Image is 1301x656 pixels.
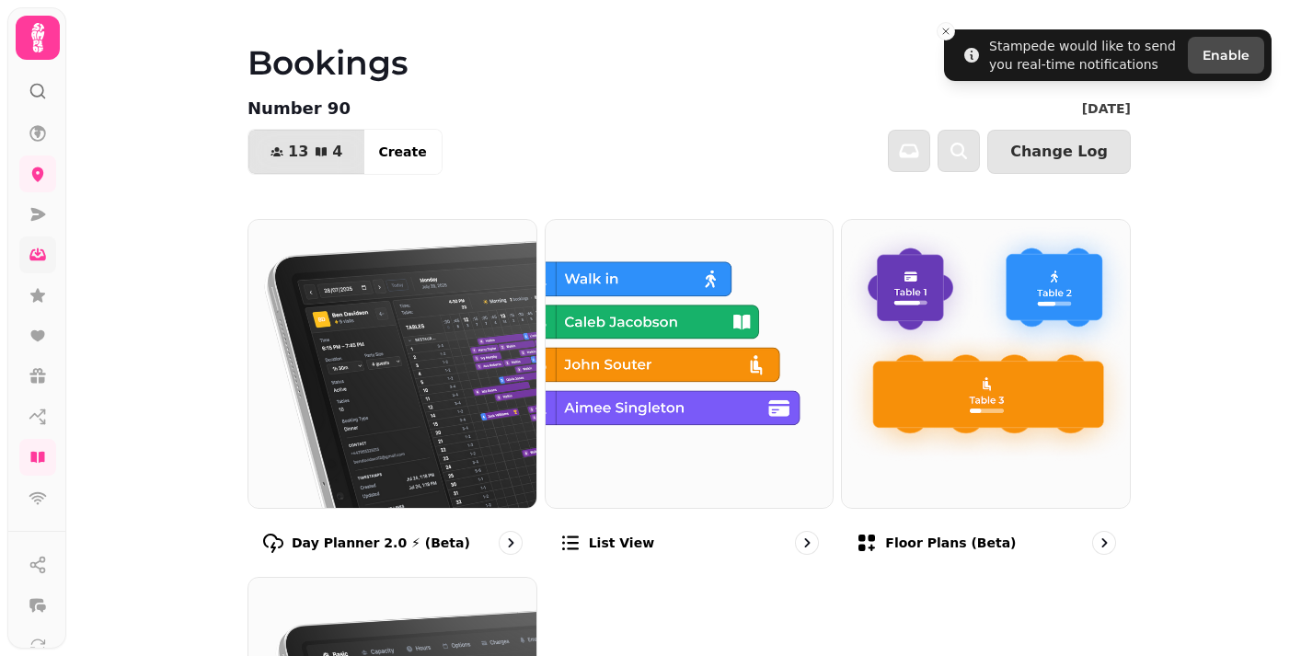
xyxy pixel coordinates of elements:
[1082,99,1131,118] p: [DATE]
[545,219,835,570] a: List viewList view
[501,534,520,552] svg: go to
[989,37,1180,74] div: Stampede would like to send you real-time notifications
[546,220,834,508] img: List view
[1188,37,1264,74] button: Enable
[1095,534,1113,552] svg: go to
[248,130,364,174] button: 134
[937,22,955,40] button: Close toast
[292,534,470,552] p: Day Planner 2.0 ⚡ (Beta)
[885,534,1016,552] p: Floor Plans (beta)
[987,130,1131,174] button: Change Log
[248,96,351,121] p: Number 90
[842,220,1130,508] img: Floor Plans (beta)
[798,534,816,552] svg: go to
[589,534,654,552] p: List view
[841,219,1131,570] a: Floor Plans (beta)Floor Plans (beta)
[378,145,426,158] span: Create
[248,220,536,508] img: Day Planner 2.0 ⚡ (Beta)
[248,219,537,570] a: Day Planner 2.0 ⚡ (Beta)Day Planner 2.0 ⚡ (Beta)
[363,130,441,174] button: Create
[288,144,308,159] span: 13
[332,144,342,159] span: 4
[1010,144,1108,159] span: Change Log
